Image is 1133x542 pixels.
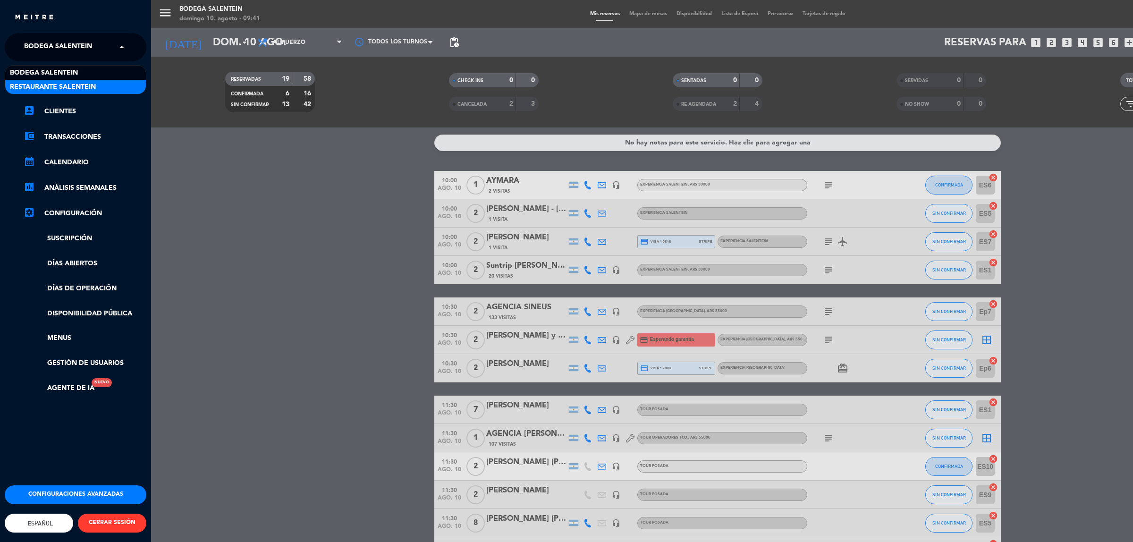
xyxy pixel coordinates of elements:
i: calendar_month [24,156,35,167]
a: assessmentANÁLISIS SEMANALES [24,182,146,194]
a: account_boxClientes [24,106,146,117]
a: calendar_monthCalendario [24,157,146,168]
a: Gestión de usuarios [24,358,146,369]
span: Bodega Salentein [24,37,92,57]
span: Español [25,520,53,527]
i: settings_applications [24,207,35,218]
a: account_balance_walletTransacciones [24,131,146,143]
button: Configuraciones avanzadas [5,485,146,504]
img: MEITRE [14,14,54,21]
a: Agente de IANuevo [24,383,94,394]
a: Suscripción [24,233,146,244]
button: CERRAR SESIÓN [78,514,146,533]
span: pending_actions [448,37,460,48]
a: Disponibilidad pública [24,308,146,319]
i: account_box [24,105,35,116]
a: Días abiertos [24,258,146,269]
a: Días de Operación [24,283,146,294]
a: Configuración [24,208,146,219]
div: Nuevo [92,378,112,387]
span: Restaurante Salentein [10,82,96,93]
i: assessment [24,181,35,193]
i: account_balance_wallet [24,130,35,142]
a: Menus [24,333,146,344]
span: Bodega Salentein [10,68,78,78]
